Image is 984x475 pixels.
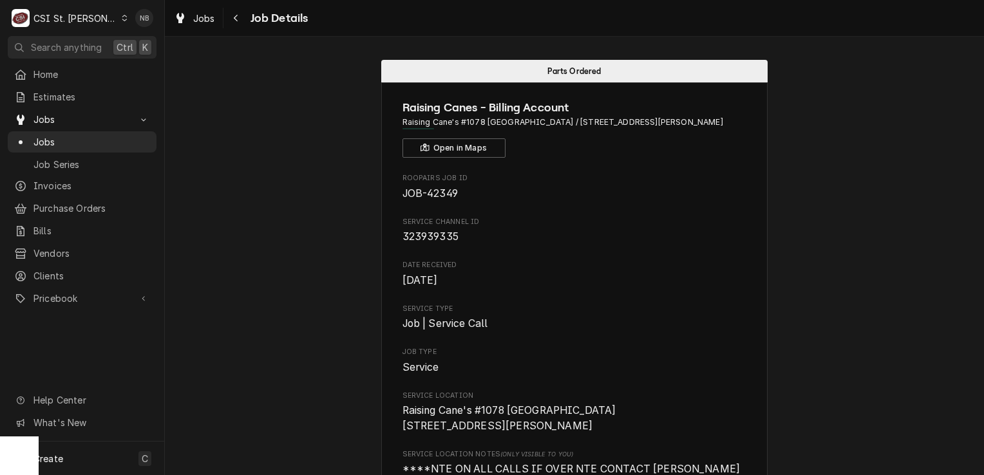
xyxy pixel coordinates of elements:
[402,186,747,201] span: Roopairs Job ID
[135,9,153,27] div: Nick Badolato's Avatar
[402,217,747,227] span: Service Channel ID
[402,304,747,331] div: Service Type
[8,389,156,411] a: Go to Help Center
[33,269,150,283] span: Clients
[169,8,220,29] a: Jobs
[402,274,438,286] span: [DATE]
[402,403,747,433] span: Service Location
[193,12,215,25] span: Jobs
[402,116,747,128] span: Address
[402,317,488,330] span: Job | Service Call
[402,138,506,158] button: Open in Maps
[247,10,308,27] span: Job Details
[500,451,573,458] span: (Only Visible to You)
[33,393,149,407] span: Help Center
[8,265,156,286] a: Clients
[33,416,149,429] span: What's New
[33,201,150,215] span: Purchase Orders
[381,60,768,82] div: Status
[402,230,459,243] span: 323939335
[402,260,747,270] span: Date Received
[402,217,747,245] div: Service Channel ID
[142,452,148,465] span: C
[33,179,150,192] span: Invoices
[8,175,156,196] a: Invoices
[226,8,247,28] button: Navigate back
[8,109,156,130] a: Go to Jobs
[402,304,747,314] span: Service Type
[402,361,439,373] span: Service
[402,260,747,288] div: Date Received
[402,360,747,375] span: Job Type
[402,347,747,375] div: Job Type
[8,288,156,309] a: Go to Pricebook
[402,391,747,401] span: Service Location
[117,41,133,54] span: Ctrl
[33,90,150,104] span: Estimates
[8,198,156,219] a: Purchase Orders
[402,449,747,460] span: Service Location Notes
[402,316,747,331] span: Service Type
[8,154,156,175] a: Job Series
[33,158,150,171] span: Job Series
[8,131,156,153] a: Jobs
[12,9,30,27] div: C
[402,229,747,245] span: Service Channel ID
[8,36,156,59] button: Search anythingCtrlK
[33,12,117,25] div: CSI St. [PERSON_NAME]
[547,67,601,75] span: Parts Ordered
[8,64,156,85] a: Home
[402,391,747,434] div: Service Location
[142,41,148,54] span: K
[31,41,102,54] span: Search anything
[33,135,150,149] span: Jobs
[8,220,156,241] a: Bills
[33,453,63,464] span: Create
[12,9,30,27] div: CSI St. Louis's Avatar
[402,187,458,200] span: JOB-42349
[135,9,153,27] div: NB
[402,273,747,288] span: Date Received
[33,224,150,237] span: Bills
[33,247,150,260] span: Vendors
[33,292,131,305] span: Pricebook
[402,347,747,357] span: Job Type
[402,173,747,183] span: Roopairs Job ID
[8,86,156,107] a: Estimates
[402,404,616,432] span: Raising Cane's #1078 [GEOGRAPHIC_DATA] [STREET_ADDRESS][PERSON_NAME]
[33,68,150,81] span: Home
[33,113,131,126] span: Jobs
[8,243,156,264] a: Vendors
[402,99,747,158] div: Client Information
[8,412,156,433] a: Go to What's New
[402,173,747,201] div: Roopairs Job ID
[402,99,747,116] span: Name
